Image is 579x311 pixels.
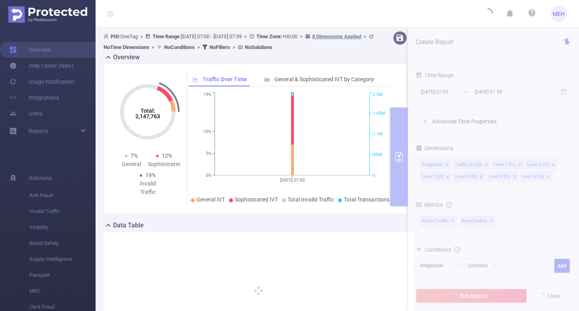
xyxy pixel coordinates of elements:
tspan: Total: [141,108,155,114]
span: > [230,44,238,50]
u: 8 Dimensions Applied [312,33,361,39]
span: > [242,33,249,39]
span: General & Sophisticated IVT by Category [274,76,374,82]
span: Anti-Fraud [29,188,96,203]
i: icon: bar-chart [264,76,270,82]
a: Users [10,106,43,121]
span: MEH [553,6,565,22]
span: Solutions [29,170,52,186]
a: Usage Notification [10,74,74,90]
span: Supply Intelligence [29,251,96,267]
span: Visibility [29,219,96,235]
span: 19% [145,172,156,178]
span: OneTag [DATE] 07:00 - [DATE] 07:59 +00:00 [104,33,376,50]
a: Overview [10,42,51,58]
b: No Filters [209,44,230,50]
b: No Conditions [164,44,195,50]
b: PID: [111,33,120,39]
i: icon: user [104,34,111,39]
span: > [149,44,157,50]
b: Time Range: [153,33,181,39]
a: Help Center (New) [10,58,74,74]
tspan: 0% [206,173,211,178]
tspan: 550K [373,152,383,157]
tspan: 0 [373,173,375,178]
b: No Time Dimensions [104,44,149,50]
div: General [115,160,148,168]
tspan: 2.2M [373,92,383,98]
span: 12% [162,153,172,159]
span: Total Invalid Traffic [288,196,334,203]
tspan: [DATE] 07:00 [280,178,305,183]
tspan: 19% [203,92,211,98]
span: Passport [29,267,96,283]
tspan: 10% [203,129,211,135]
h2: Data Table [113,221,144,230]
a: Reports [29,123,48,139]
i: icon: line-chart [193,76,198,82]
div: Sophisticated [148,160,180,168]
span: Brand Safety [29,235,96,251]
a: Integrations [10,90,59,106]
h2: Overview [113,53,140,62]
tspan: 2,147,763 [135,113,160,119]
tspan: 1.1M [373,131,383,137]
span: > [297,33,305,39]
span: > [195,44,202,50]
tspan: 5% [206,151,211,156]
span: > [361,33,369,39]
span: MRC [29,283,96,299]
b: No Solutions [245,44,272,50]
span: Total Transactions [344,196,389,203]
span: General IVT [196,196,225,203]
span: Reports [29,128,48,134]
span: Traffic Over Time [203,76,247,82]
div: Invalid Traffic [131,180,164,196]
span: Sophisticated IVT [235,196,278,203]
i: icon: loading [483,8,493,20]
img: Protected Media [8,6,87,23]
span: 7% [131,153,138,159]
span: > [138,33,145,39]
tspan: 1.65M [373,111,385,116]
b: Time Zone: [256,33,282,39]
span: Invalid Traffic [29,203,96,219]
